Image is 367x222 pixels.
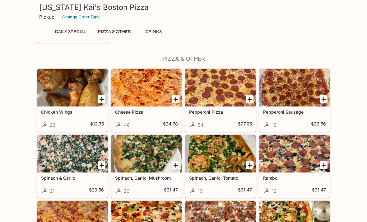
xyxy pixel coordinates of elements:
[259,69,330,132] a: Pepperoni Sausage16$29.56
[41,109,104,115] h5: Chicken Wings
[238,187,252,195] h5: $31.47
[124,188,129,194] span: 20
[124,122,130,128] span: 46
[39,2,328,12] h3: [US_STATE] Kai's Boston Pizza
[312,187,326,195] h5: $31.47
[185,69,256,132] a: Pepperoni Pizza54$27.65
[41,175,104,181] h5: Spinach & Garlic
[246,161,253,169] button: Add Spinach, Garlic, Tomato
[50,188,54,194] span: 21
[263,109,326,115] h5: Pepperoni Sausage
[37,69,108,106] div: Chicken Wings
[259,135,330,198] a: Rambo12$31.47
[238,121,252,129] h5: $27.65
[139,27,167,36] button: Drinks
[185,69,256,106] div: Pepperoni Pizza
[189,175,252,181] h5: Spinach, Garlic, Tomato
[111,135,182,172] div: Spinach, Garlic, Mushroom
[189,109,252,115] h5: Pepperoni Pizza
[98,95,105,103] button: Add Chicken Wings
[198,188,202,194] span: 10
[185,135,256,172] div: Spinach, Garlic, Tomato
[172,95,179,103] button: Add Cheese Pizza
[50,122,55,128] span: 23
[111,135,182,198] a: Spinach, Garlic, Mushroom20$31.47
[311,121,326,129] h5: $29.56
[172,161,179,169] button: Add Spinach, Garlic, Mushroom
[95,27,134,36] button: Pizza & Other
[320,95,328,103] button: Add Pepperoni Sausage
[272,122,276,128] span: 16
[115,109,178,115] h5: Cheese Pizza
[37,135,108,172] div: Spinach & Garlic
[115,175,178,181] h5: Spinach, Garlic, Mushroom
[164,187,178,195] h5: $31.47
[198,122,204,128] span: 54
[111,69,182,106] div: Cheese Pizza
[59,12,103,22] button: Change Order Type
[37,55,330,62] h4: Pizza & Other
[246,95,253,103] button: Add Pepperoni Pizza
[111,69,182,132] a: Cheese Pizza46$24.78
[89,187,104,195] h5: $29.56
[90,121,104,129] h5: $12.75
[259,69,330,106] div: Pepperoni Sausage
[98,161,105,169] button: Add Spinach & Garlic
[163,121,178,129] h5: $24.78
[37,69,108,132] a: Chicken Wings23$12.75
[52,27,90,36] button: Daily Special
[320,161,328,169] button: Add Rambo
[185,135,256,198] a: Spinach, Garlic, Tomato10$31.47
[39,14,54,20] p: Pickup
[37,135,108,198] a: Spinach & Garlic21$29.56
[263,175,326,181] h5: Rambo
[272,188,276,194] span: 12
[259,135,330,172] div: Rambo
